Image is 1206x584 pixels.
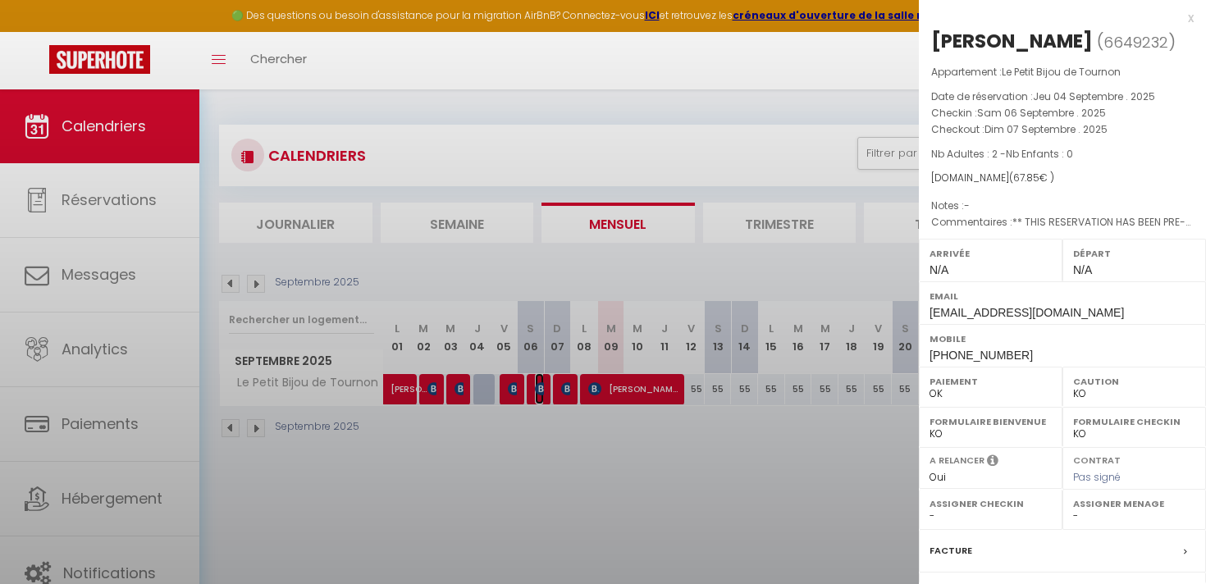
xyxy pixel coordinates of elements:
[931,89,1194,105] p: Date de réservation :
[930,263,948,276] span: N/A
[930,288,1195,304] label: Email
[931,105,1194,121] p: Checkin :
[1073,454,1121,464] label: Contrat
[1073,495,1195,512] label: Assigner Menage
[1013,171,1039,185] span: 67.85
[930,245,1052,262] label: Arrivée
[931,121,1194,138] p: Checkout :
[1073,413,1195,430] label: Formulaire Checkin
[930,331,1195,347] label: Mobile
[1073,373,1195,390] label: Caution
[964,198,970,212] span: -
[1033,89,1155,103] span: Jeu 04 Septembre . 2025
[930,495,1052,512] label: Assigner Checkin
[1073,245,1195,262] label: Départ
[930,542,972,559] label: Facture
[1002,65,1121,79] span: Le Petit Bijou de Tournon
[931,64,1194,80] p: Appartement :
[1103,32,1168,52] span: 6649232
[987,454,998,472] i: Sélectionner OUI si vous souhaiter envoyer les séquences de messages post-checkout
[930,413,1052,430] label: Formulaire Bienvenue
[1073,263,1092,276] span: N/A
[931,147,1073,161] span: Nb Adultes : 2 -
[984,122,1108,136] span: Dim 07 Septembre . 2025
[931,198,1194,214] p: Notes :
[1009,171,1054,185] span: ( € )
[1097,30,1176,53] span: ( )
[930,373,1052,390] label: Paiement
[1006,147,1073,161] span: Nb Enfants : 0
[977,106,1106,120] span: Sam 06 Septembre . 2025
[1073,470,1121,484] span: Pas signé
[931,214,1194,230] p: Commentaires :
[931,28,1093,54] div: [PERSON_NAME]
[930,454,984,468] label: A relancer
[931,171,1194,186] div: [DOMAIN_NAME]
[930,306,1124,319] span: [EMAIL_ADDRESS][DOMAIN_NAME]
[919,8,1194,28] div: x
[930,349,1033,362] span: [PHONE_NUMBER]
[13,7,62,56] button: Ouvrir le widget de chat LiveChat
